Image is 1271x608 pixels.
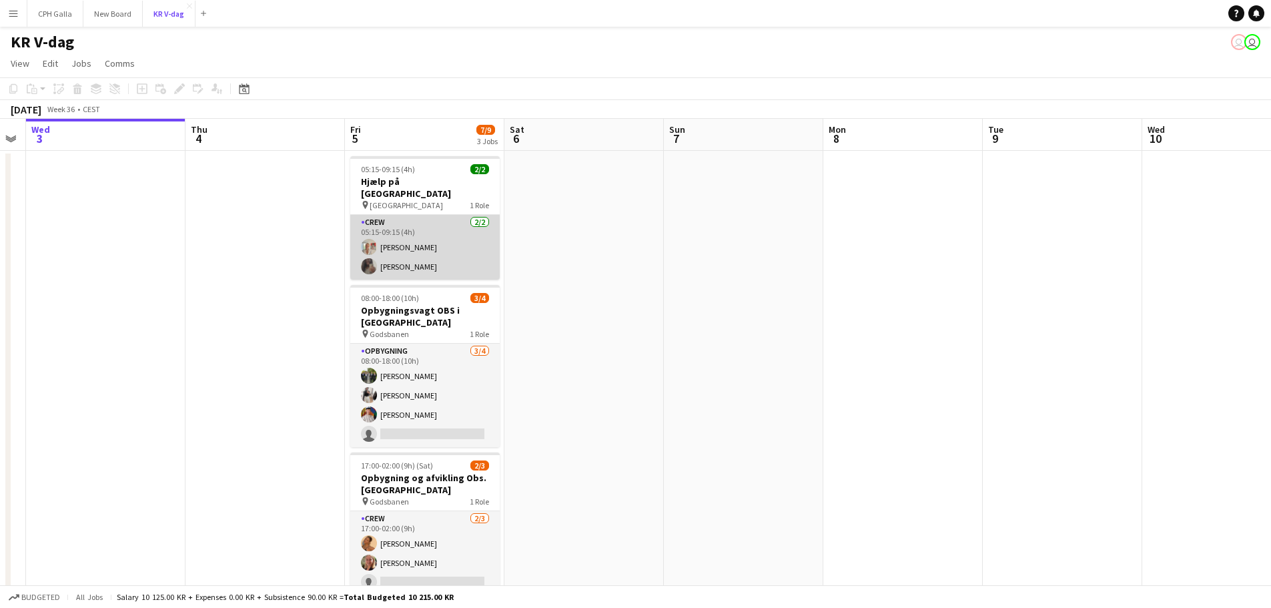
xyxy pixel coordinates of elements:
[191,123,207,135] span: Thu
[477,136,498,146] div: 3 Jobs
[21,593,60,602] span: Budgeted
[350,511,500,595] app-card-role: Crew2/317:00-02:00 (9h)[PERSON_NAME][PERSON_NAME]
[370,329,409,339] span: Godsbanen
[470,164,489,174] span: 2/2
[470,293,489,303] span: 3/4
[470,329,489,339] span: 1 Role
[11,32,74,52] h1: KR V-dag
[99,55,140,72] a: Comms
[29,131,50,146] span: 3
[470,461,489,471] span: 2/3
[43,57,58,69] span: Edit
[350,285,500,447] app-job-card: 08:00-18:00 (10h)3/4Opbygningsvagt OBS i [GEOGRAPHIC_DATA] Godsbanen1 RoleOpbygning3/408:00-18:00...
[105,57,135,69] span: Comms
[370,200,443,210] span: [GEOGRAPHIC_DATA]
[27,1,83,27] button: CPH Galla
[11,103,41,116] div: [DATE]
[11,57,29,69] span: View
[361,461,433,471] span: 17:00-02:00 (9h) (Sat)
[44,104,77,114] span: Week 36
[1231,34,1247,50] app-user-avatar: Carla Sørensen
[667,131,685,146] span: 7
[829,123,846,135] span: Mon
[350,472,500,496] h3: Opbygning og afvikling Obs. [GEOGRAPHIC_DATA]
[189,131,207,146] span: 4
[350,344,500,447] app-card-role: Opbygning3/408:00-18:00 (10h)[PERSON_NAME][PERSON_NAME][PERSON_NAME]
[350,304,500,328] h3: Opbygningsvagt OBS i [GEOGRAPHIC_DATA]
[986,131,1003,146] span: 9
[31,123,50,135] span: Wed
[669,123,685,135] span: Sun
[350,176,500,200] h3: Hjælp på [GEOGRAPHIC_DATA]
[83,1,143,27] button: New Board
[66,55,97,72] a: Jobs
[370,497,409,507] span: Godsbanen
[73,592,105,602] span: All jobs
[37,55,63,72] a: Edit
[350,215,500,280] app-card-role: Crew2/205:15-09:15 (4h)[PERSON_NAME][PERSON_NAME]
[5,55,35,72] a: View
[510,123,524,135] span: Sat
[1146,131,1165,146] span: 10
[1148,123,1165,135] span: Wed
[476,125,495,135] span: 7/9
[348,131,361,146] span: 5
[350,156,500,280] app-job-card: 05:15-09:15 (4h)2/2Hjælp på [GEOGRAPHIC_DATA] [GEOGRAPHIC_DATA]1 RoleCrew2/205:15-09:15 (4h)[PERS...
[71,57,91,69] span: Jobs
[344,592,454,602] span: Total Budgeted 10 215.00 KR
[988,123,1003,135] span: Tue
[1244,34,1260,50] app-user-avatar: Carla Sørensen
[508,131,524,146] span: 6
[143,1,195,27] button: KR V-dag
[350,452,500,595] app-job-card: 17:00-02:00 (9h) (Sat)2/3Opbygning og afvikling Obs. [GEOGRAPHIC_DATA] Godsbanen1 RoleCrew2/317:0...
[470,200,489,210] span: 1 Role
[470,497,489,507] span: 1 Role
[7,590,62,605] button: Budgeted
[827,131,846,146] span: 8
[83,104,100,114] div: CEST
[350,123,361,135] span: Fri
[361,293,419,303] span: 08:00-18:00 (10h)
[117,592,454,602] div: Salary 10 125.00 KR + Expenses 0.00 KR + Subsistence 90.00 KR =
[361,164,415,174] span: 05:15-09:15 (4h)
